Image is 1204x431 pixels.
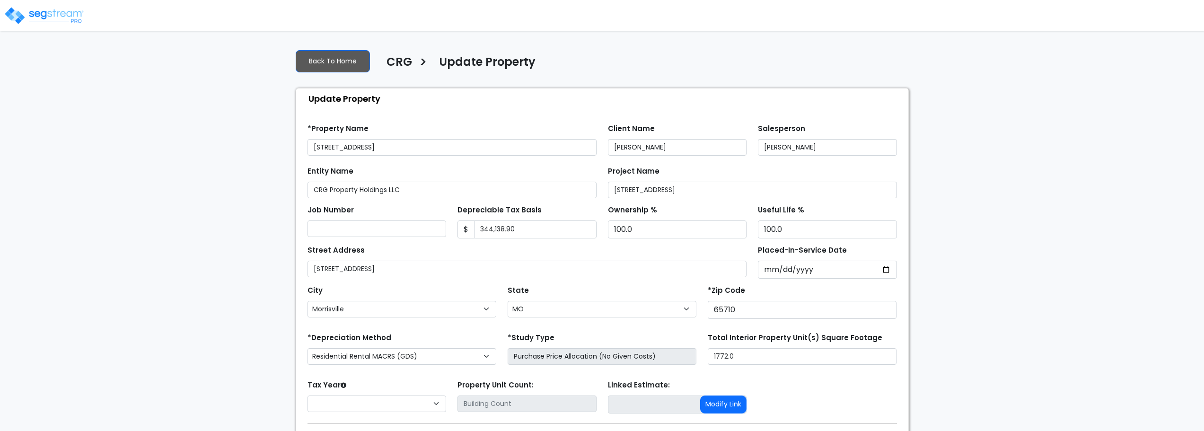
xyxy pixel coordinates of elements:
input: Entity Name [308,182,597,198]
label: Placed-In-Service Date [758,245,847,256]
label: Salesperson [758,123,805,134]
input: Zip Code [708,301,896,319]
label: Depreciable Tax Basis [457,205,542,216]
label: Ownership % [608,205,657,216]
label: City [308,285,323,296]
input: Street Address [308,261,747,277]
input: total square foot [708,348,896,365]
label: *Property Name [308,123,369,134]
input: 0.00 [474,220,597,238]
input: Ownership [608,220,747,238]
label: Project Name [608,166,659,177]
label: *Depreciation Method [308,333,391,343]
span: $ [457,220,475,238]
label: Job Number [308,205,354,216]
label: Total Interior Property Unit(s) Square Footage [708,333,882,343]
label: Property Unit Count: [457,380,534,391]
label: Useful Life % [758,205,804,216]
label: Entity Name [308,166,353,177]
h3: > [419,54,427,73]
a: CRG [379,55,412,75]
a: Back To Home [296,50,370,72]
label: Linked Estimate: [608,380,670,391]
label: Street Address [308,245,365,256]
input: Client Name [608,139,747,156]
label: *Zip Code [708,285,745,296]
div: Update Property [301,88,908,109]
input: Property Name [308,139,597,156]
label: Tax Year [308,380,346,391]
img: logo_pro_r.png [4,6,84,25]
label: Client Name [608,123,655,134]
input: Building Count [457,396,597,412]
h4: CRG [387,55,412,71]
label: *Study Type [508,333,554,343]
label: State [508,285,529,296]
input: Project Name [608,182,897,198]
h4: Update Property [439,55,536,71]
button: Modify Link [700,396,747,413]
input: Depreciation [758,220,897,238]
a: Update Property [432,55,536,75]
